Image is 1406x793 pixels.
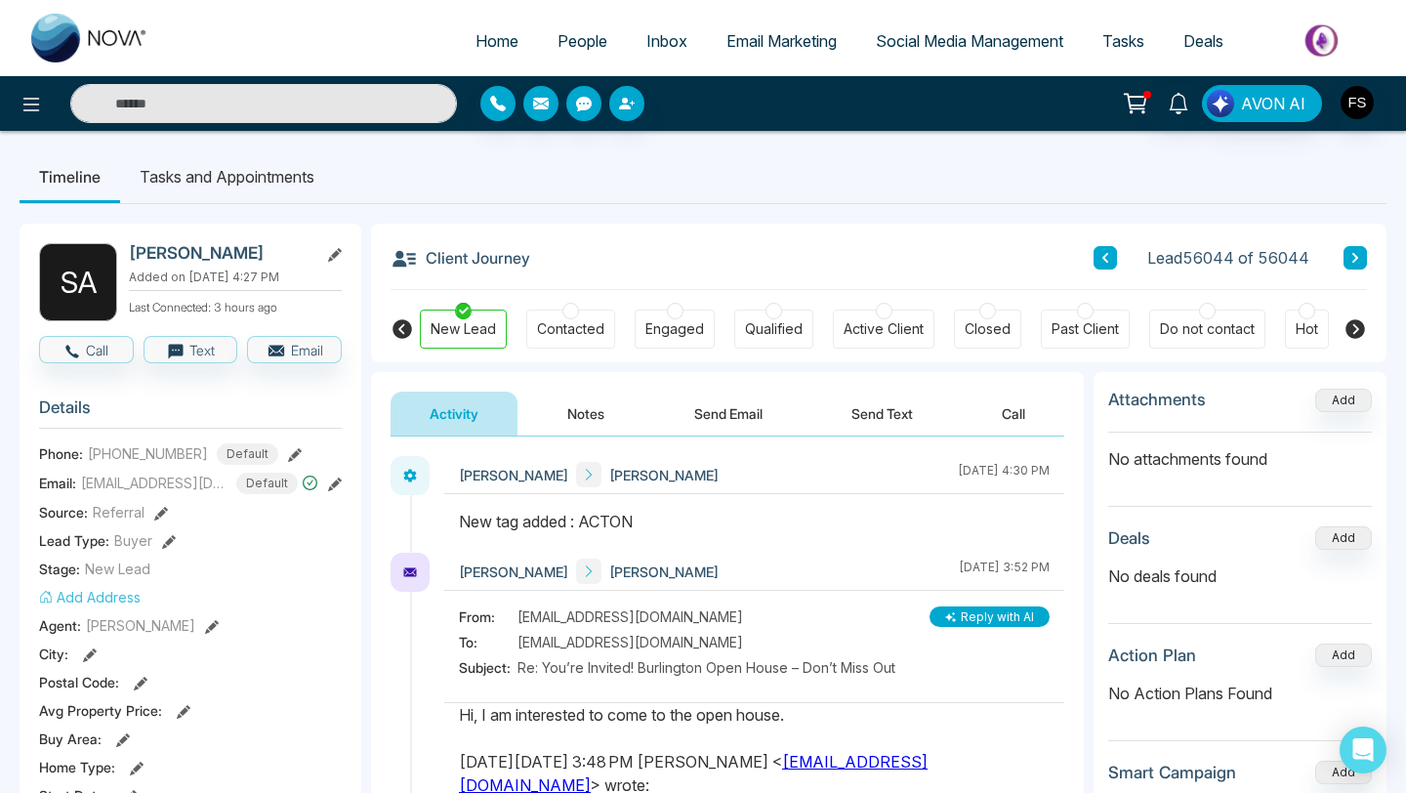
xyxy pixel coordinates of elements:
div: Closed [965,319,1011,339]
button: Activity [391,392,517,436]
span: City : [39,644,68,664]
a: Social Media Management [856,22,1083,60]
span: [PERSON_NAME] [609,562,719,582]
span: Email: [39,473,76,493]
span: Home [476,31,518,51]
div: [DATE] 3:52 PM [959,559,1050,584]
span: Default [217,443,278,465]
p: Last Connected: 3 hours ago [129,295,342,316]
span: Postal Code : [39,672,119,692]
div: Hot [1296,319,1318,339]
span: [PERSON_NAME] [459,465,568,485]
h2: [PERSON_NAME] [129,243,310,263]
img: Market-place.gif [1253,19,1394,63]
span: Add [1315,391,1372,407]
span: Agent: [39,615,81,636]
span: [PERSON_NAME] [459,562,568,582]
p: No Action Plans Found [1108,682,1372,705]
span: Buyer [114,530,152,551]
span: [PERSON_NAME] [609,465,719,485]
div: Do not contact [1160,319,1255,339]
span: Email Marketing [726,31,837,51]
div: Active Client [844,319,924,339]
span: Home Type : [39,757,115,777]
p: No deals found [1108,564,1372,588]
button: Add Address [39,587,141,607]
span: Subject: [459,657,517,678]
div: S A [39,243,117,321]
h3: Smart Campaign [1108,763,1236,782]
span: [PERSON_NAME] [86,615,195,636]
span: People [558,31,607,51]
span: Stage: [39,559,80,579]
button: Call [963,392,1064,436]
span: [PHONE_NUMBER] [88,443,208,464]
button: Add [1315,761,1372,784]
span: Tasks [1102,31,1144,51]
h3: Attachments [1108,390,1206,409]
a: Tasks [1083,22,1164,60]
span: From: [459,606,517,627]
span: Lead Type: [39,530,109,551]
div: Past Client [1052,319,1119,339]
p: Added on [DATE] 4:27 PM [129,269,342,286]
span: Social Media Management [876,31,1063,51]
a: Inbox [627,22,707,60]
button: Send Text [812,392,952,436]
div: New Lead [431,319,496,339]
button: Reply with AI [930,606,1050,627]
span: [EMAIL_ADDRESS][DOMAIN_NAME] [517,632,743,652]
h3: Details [39,397,342,428]
a: Home [456,22,538,60]
span: Avg Property Price : [39,700,162,721]
div: Qualified [745,319,803,339]
li: Tasks and Appointments [120,150,334,203]
button: Notes [528,392,643,436]
p: No attachments found [1108,433,1372,471]
div: Open Intercom Messenger [1340,727,1386,773]
span: Referral [93,502,145,522]
a: People [538,22,627,60]
span: Re: You’re Invited! Burlington Open House – Don’t Miss Out [517,657,895,678]
div: Engaged [645,319,704,339]
button: AVON AI [1202,85,1322,122]
span: Deals [1183,31,1223,51]
button: Add [1315,526,1372,550]
h3: Client Journey [391,243,530,272]
a: Email Marketing [707,22,856,60]
li: Timeline [20,150,120,203]
span: Source: [39,502,88,522]
img: Lead Flow [1207,90,1234,117]
img: User Avatar [1341,86,1374,119]
button: Add [1315,389,1372,412]
span: Buy Area : [39,729,102,749]
button: Send Email [655,392,802,436]
span: [EMAIL_ADDRESS][DOMAIN_NAME] [81,473,227,493]
a: Deals [1164,22,1243,60]
button: Email [247,336,342,363]
h3: Action Plan [1108,646,1196,665]
span: To: [459,632,517,652]
button: Text [144,336,238,363]
button: Add [1315,644,1372,667]
span: AVON AI [1241,92,1305,115]
h3: Deals [1108,528,1150,548]
button: Call [39,336,134,363]
img: Nova CRM Logo [31,14,148,63]
span: Phone: [39,443,83,464]
span: Inbox [646,31,687,51]
div: [DATE] 4:30 PM [958,462,1050,487]
span: Lead 56044 of 56044 [1147,246,1309,270]
span: New Lead [85,559,150,579]
span: Default [236,473,298,494]
div: Contacted [537,319,604,339]
span: [EMAIL_ADDRESS][DOMAIN_NAME] [517,606,743,627]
